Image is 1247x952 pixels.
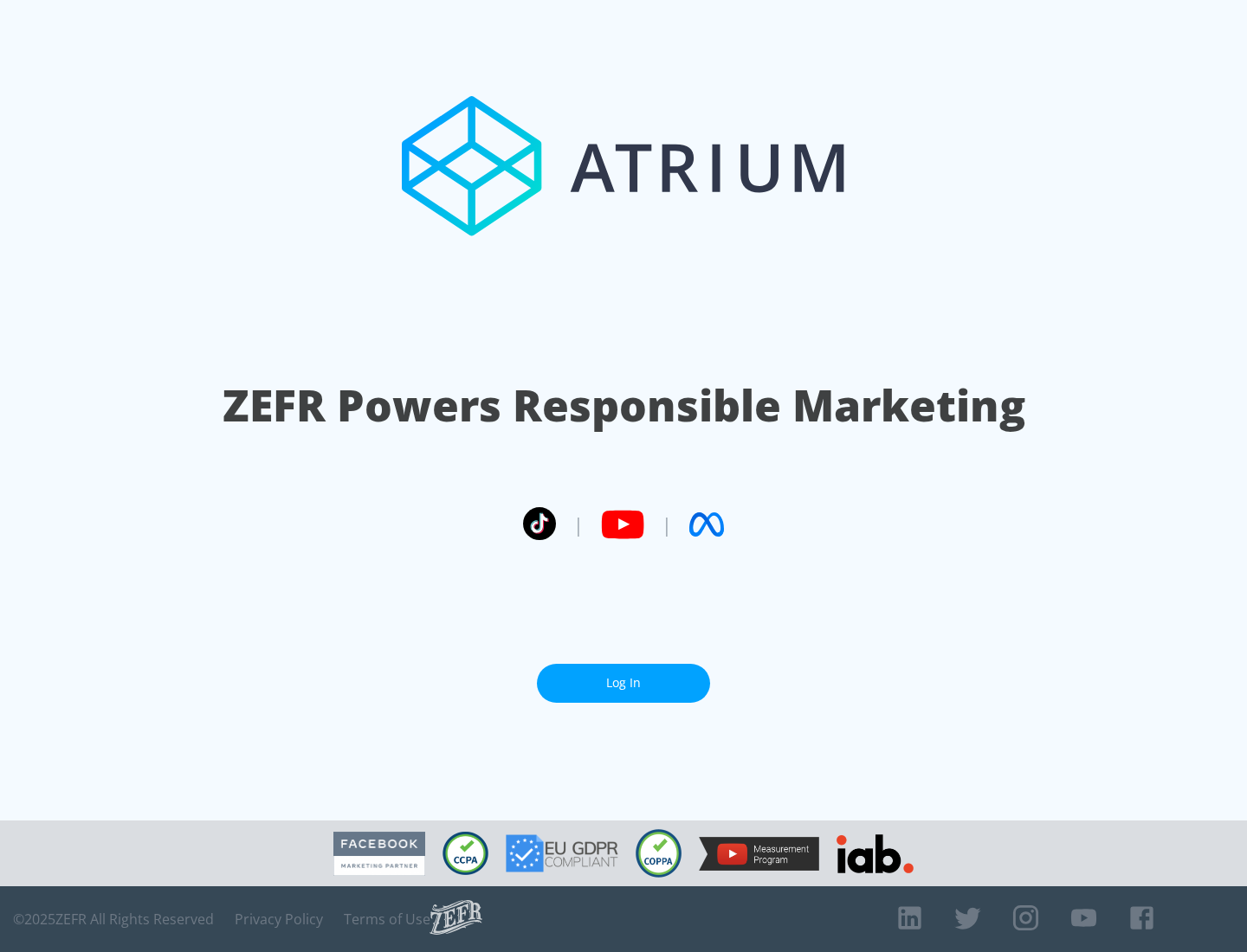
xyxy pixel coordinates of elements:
a: Privacy Policy [235,910,323,928]
h1: ZEFR Powers Responsible Marketing [223,376,1025,435]
a: Terms of Use [344,910,430,928]
span: | [573,511,584,537]
img: Facebook Marketing Partner [333,832,425,876]
img: CCPA Compliant [443,832,488,875]
img: COPPA Compliant [636,829,682,878]
img: YouTube Measurement Program [699,837,819,871]
img: GDPR Compliant [506,834,618,872]
a: Log In [537,664,710,703]
span: © 2025 ZEFR All Rights Reserved [13,910,214,928]
span: | [662,511,672,537]
img: IAB [837,834,914,873]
